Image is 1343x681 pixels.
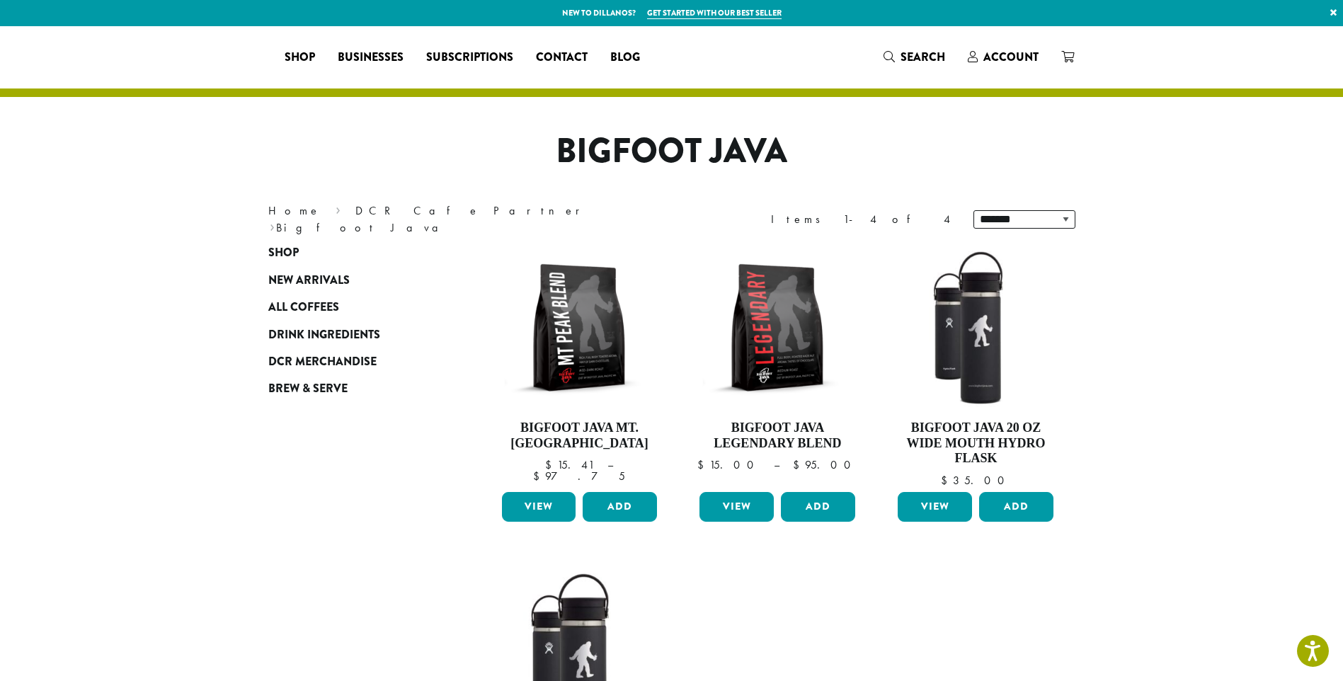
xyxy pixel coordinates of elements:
span: Search [901,49,945,65]
span: – [774,457,779,472]
bdi: 35.00 [941,473,1011,488]
h1: Bigfoot Java [258,131,1086,172]
span: – [607,457,613,472]
nav: Breadcrumb [268,202,651,236]
button: Add [583,492,657,522]
h4: Bigfoot Java Legendary Blend [696,420,859,451]
a: Brew & Serve [268,375,438,402]
bdi: 15.00 [697,457,760,472]
a: View [699,492,774,522]
a: All Coffees [268,294,438,321]
span: Contact [536,49,588,67]
button: Add [979,492,1053,522]
span: Subscriptions [426,49,513,67]
bdi: 97.75 [533,469,625,483]
span: › [336,198,341,219]
span: Businesses [338,49,404,67]
a: Shop [268,239,438,266]
img: BFJ_MtPeak_12oz-300x300.png [498,246,661,409]
span: DCR Merchandise [268,353,377,371]
a: Bigfoot Java Mt. [GEOGRAPHIC_DATA] [498,246,661,486]
span: $ [533,469,545,483]
span: Drink Ingredients [268,326,380,344]
a: Drink Ingredients [268,321,438,348]
button: Add [781,492,855,522]
a: Bigfoot Java Legendary Blend [696,246,859,486]
span: New Arrivals [268,272,350,290]
a: New Arrivals [268,267,438,294]
span: Account [983,49,1039,65]
img: BFJ_Legendary_12oz-300x300.png [696,246,859,409]
span: Shop [285,49,315,67]
bdi: 15.41 [545,457,594,472]
a: View [502,492,576,522]
span: › [270,214,275,236]
span: $ [793,457,805,472]
span: Blog [610,49,640,67]
a: Bigfoot Java 20 oz Wide Mouth Hydro Flask $35.00 [894,246,1057,486]
div: Items 1-4 of 4 [771,211,952,228]
a: Get started with our best seller [647,7,782,19]
span: $ [941,473,953,488]
span: Shop [268,244,299,262]
h4: Bigfoot Java 20 oz Wide Mouth Hydro Flask [894,420,1057,467]
a: Shop [273,46,326,69]
a: Home [268,203,321,218]
a: DCR Merchandise [268,348,438,375]
span: Brew & Serve [268,380,348,398]
bdi: 95.00 [793,457,857,472]
a: DCR Cafe Partner [355,203,590,218]
span: $ [697,457,709,472]
img: LO2867-BFJ-Hydro-Flask-20oz-WM-wFlex-Sip-Lid-Black-300x300.jpg [894,246,1057,409]
a: View [898,492,972,522]
a: Search [872,45,956,69]
span: $ [545,457,557,472]
h4: Bigfoot Java Mt. [GEOGRAPHIC_DATA] [498,420,661,451]
span: All Coffees [268,299,339,316]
